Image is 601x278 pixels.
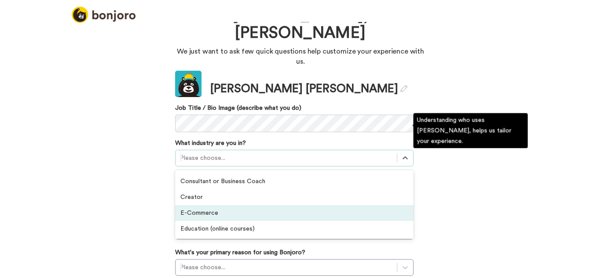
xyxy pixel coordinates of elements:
div: Understanding who uses [PERSON_NAME], helps us tailor your experience. [414,113,528,148]
label: What's your primary reason for using Bonjoro? [175,248,305,257]
p: We just want to ask few quick questions help customize your experience with us. [175,47,426,67]
img: logo_full.png [72,7,136,23]
div: E-Commerce [175,205,414,221]
div: Consultant or Business Coach [175,173,414,189]
div: Education (schools and universities) [175,237,414,253]
div: [PERSON_NAME] [PERSON_NAME] [210,81,407,97]
div: Creator [175,189,414,205]
label: What industry are you in? [175,139,246,148]
label: Job Title / Bio Image (describe what you do) [175,104,414,112]
div: Education (online courses) [175,221,414,237]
